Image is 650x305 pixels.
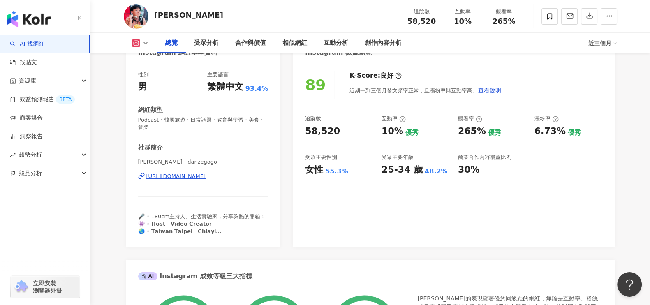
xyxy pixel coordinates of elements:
[138,158,268,166] span: [PERSON_NAME] | danzegogo
[458,164,480,176] div: 30%
[155,10,223,20] div: [PERSON_NAME]
[33,280,62,294] span: 立即安裝 瀏覽器外掛
[478,82,502,99] button: 查看說明
[19,146,42,164] span: 趨勢分析
[19,72,36,90] span: 資源庫
[534,115,559,122] div: 漲粉率
[146,173,206,180] div: [URL][DOMAIN_NAME]
[10,95,75,104] a: 效益預測報告BETA
[138,173,268,180] a: [URL][DOMAIN_NAME]
[534,125,566,138] div: 6.73%
[325,167,348,176] div: 55.3%
[493,17,516,25] span: 265%
[382,164,423,176] div: 25-34 歲
[10,58,37,67] a: 找貼文
[458,125,486,138] div: 265%
[305,76,326,93] div: 89
[138,106,163,114] div: 網紅類型
[138,272,158,280] div: AI
[10,40,44,48] a: searchAI 找網紅
[11,276,80,298] a: chrome extension立即安裝 瀏覽器外掛
[165,38,178,48] div: 總覽
[10,132,43,141] a: 洞察報告
[349,82,502,99] div: 近期一到三個月發文頻率正常，且漲粉率與互動率高。
[13,280,29,293] img: chrome extension
[382,125,403,138] div: 10%
[207,71,229,79] div: 主要語言
[406,7,437,16] div: 追蹤數
[305,115,321,122] div: 追蹤數
[405,128,419,137] div: 優秀
[454,17,472,25] span: 10%
[305,154,337,161] div: 受眾主要性別
[568,128,581,137] div: 優秀
[382,115,406,122] div: 互動率
[588,37,617,50] div: 近三個月
[245,84,268,93] span: 93.4%
[305,125,340,138] div: 58,520
[458,115,482,122] div: 觀看率
[447,7,479,16] div: 互動率
[194,38,219,48] div: 受眾分析
[124,4,148,29] img: KOL Avatar
[207,81,243,93] div: 繁體中文
[138,116,268,131] span: Podcast · 韓國旅遊 · 日常話題 · 教育與學習 · 美食 · 音樂
[10,152,16,158] span: rise
[365,38,402,48] div: 創作內容分析
[138,71,149,79] div: 性別
[19,164,42,183] span: 競品分析
[138,81,147,93] div: 男
[235,38,266,48] div: 合作與價值
[7,11,51,27] img: logo
[488,7,520,16] div: 觀看率
[488,128,501,137] div: 優秀
[458,154,511,161] div: 商業合作內容覆蓋比例
[478,87,501,94] span: 查看說明
[138,213,266,257] span: 🎤▫️180cm主持人、生活實驗家，分享夠酷的開箱！ 👾▫️𝗛𝗼𝘀𝘁｜𝗩𝗶𝗱𝗲𝗼 𝗖𝗿𝗲𝗮𝘁𝗼𝗿 🌏▫️𝗧𝗮𝗶𝘄𝗮𝗻 𝗧𝗮𝗶𝗽𝗲𝗶｜𝗖𝗵𝗶𝗮𝘆𝗶 💌▫️一起合作 ：[EMAIL_ADDRESS]...
[282,38,307,48] div: 相似網紅
[138,143,163,152] div: 社群簡介
[407,17,436,25] span: 58,520
[380,71,393,80] div: 良好
[138,272,252,281] div: Instagram 成效等級三大指標
[617,272,642,297] iframe: Help Scout Beacon - Open
[305,164,323,176] div: 女性
[349,71,402,80] div: K-Score :
[425,167,448,176] div: 48.2%
[324,38,348,48] div: 互動分析
[382,154,414,161] div: 受眾主要年齡
[10,114,43,122] a: 商案媒合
